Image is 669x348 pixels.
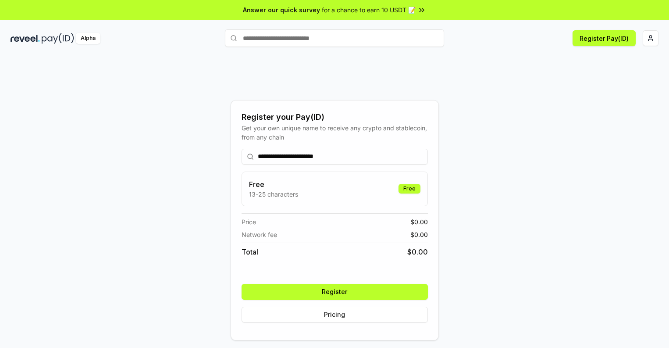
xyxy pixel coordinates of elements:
[243,5,320,14] span: Answer our quick survey
[410,217,428,226] span: $ 0.00
[573,30,636,46] button: Register Pay(ID)
[76,33,100,44] div: Alpha
[42,33,74,44] img: pay_id
[242,123,428,142] div: Get your own unique name to receive any crypto and stablecoin, from any chain
[242,230,277,239] span: Network fee
[242,247,258,257] span: Total
[11,33,40,44] img: reveel_dark
[322,5,416,14] span: for a chance to earn 10 USDT 📝
[249,190,298,199] p: 13-25 characters
[242,284,428,300] button: Register
[242,307,428,323] button: Pricing
[242,111,428,123] div: Register your Pay(ID)
[249,179,298,190] h3: Free
[242,217,256,226] span: Price
[410,230,428,239] span: $ 0.00
[407,247,428,257] span: $ 0.00
[399,184,420,194] div: Free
